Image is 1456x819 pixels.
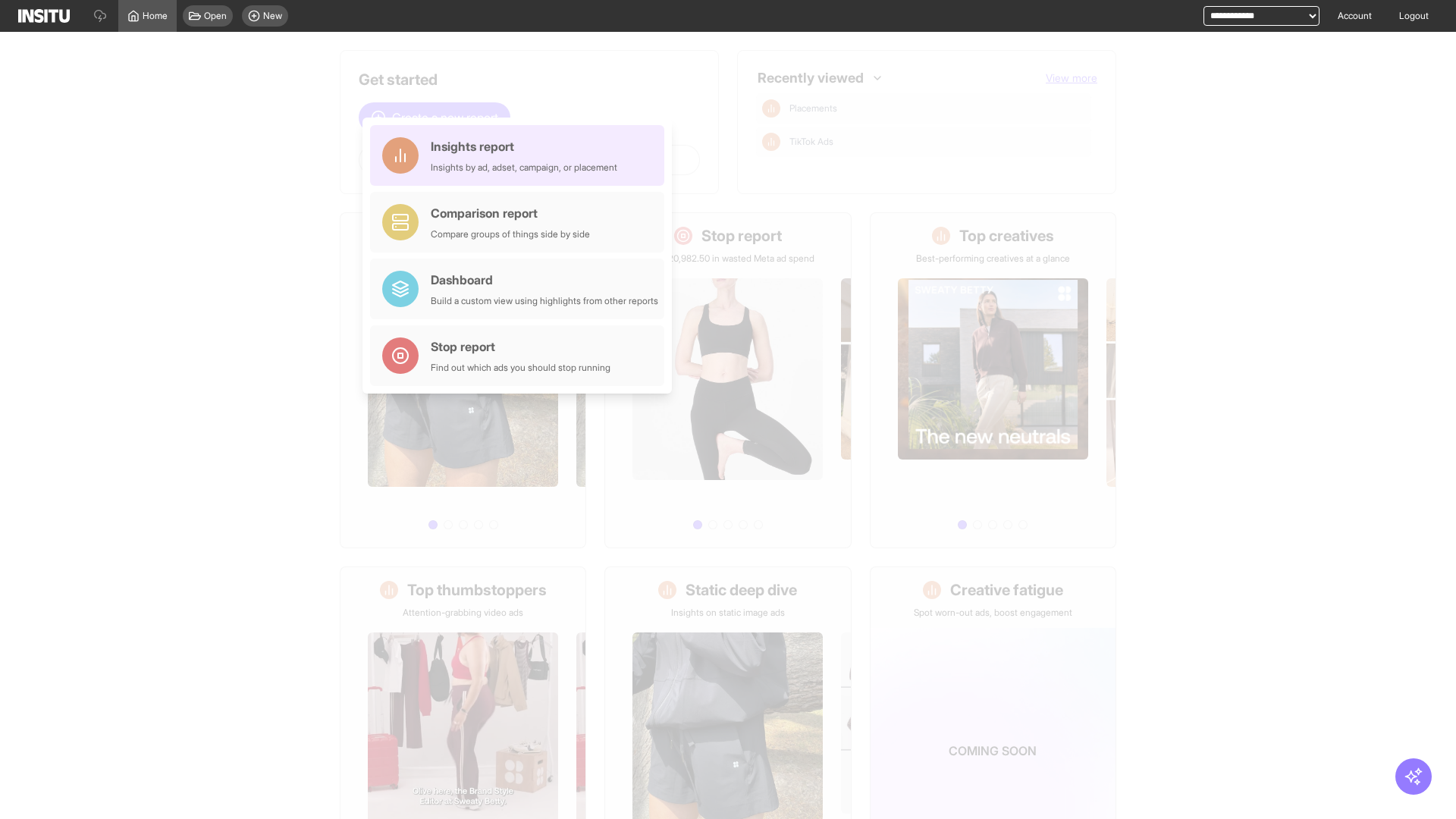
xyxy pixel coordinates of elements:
[431,162,617,174] div: Insights by ad, adset, campaign, or placement
[263,10,282,22] span: New
[204,10,227,22] span: Open
[431,295,658,307] div: Build a custom view using highlights from other reports
[431,337,610,356] div: Stop report
[431,271,658,289] div: Dashboard
[431,204,590,222] div: Comparison report
[143,10,168,22] span: Home
[18,9,70,23] img: Logo
[431,228,590,240] div: Compare groups of things side by side
[431,362,610,374] div: Find out which ads you should stop running
[431,137,617,155] div: Insights report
